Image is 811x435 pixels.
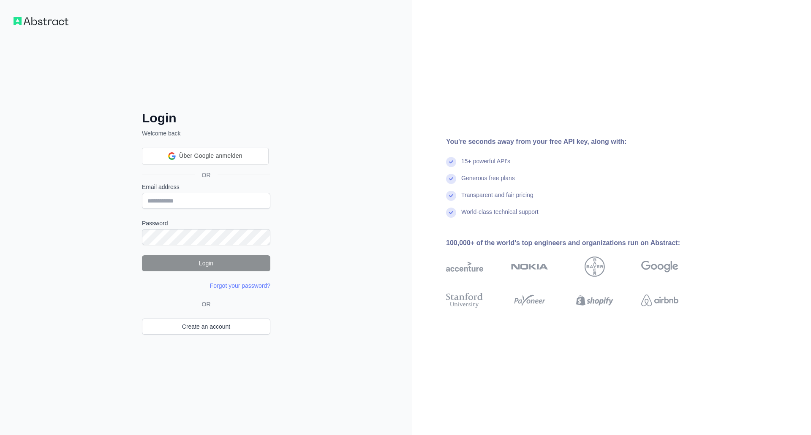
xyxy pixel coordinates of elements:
[511,257,548,277] img: nokia
[142,319,270,335] a: Create an account
[511,291,548,310] img: payoneer
[585,257,605,277] img: bayer
[461,174,515,191] div: Generous free plans
[210,282,270,289] a: Forgot your password?
[576,291,613,310] img: shopify
[142,183,270,191] label: Email address
[446,137,705,147] div: You're seconds away from your free API key, along with:
[142,255,270,271] button: Login
[446,157,456,167] img: check mark
[641,257,678,277] img: google
[195,171,218,179] span: OR
[142,111,270,126] h2: Login
[461,157,510,174] div: 15+ powerful API's
[179,151,242,160] span: Über Google anmelden
[446,291,483,310] img: stanford university
[446,208,456,218] img: check mark
[461,208,539,224] div: World-class technical support
[142,148,269,165] div: Über Google anmelden
[446,191,456,201] img: check mark
[199,300,214,308] span: OR
[446,257,483,277] img: accenture
[142,219,270,227] label: Password
[14,17,68,25] img: Workflow
[461,191,533,208] div: Transparent and fair pricing
[446,238,705,248] div: 100,000+ of the world's top engineers and organizations run on Abstract:
[446,174,456,184] img: check mark
[641,291,678,310] img: airbnb
[142,129,270,138] p: Welcome back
